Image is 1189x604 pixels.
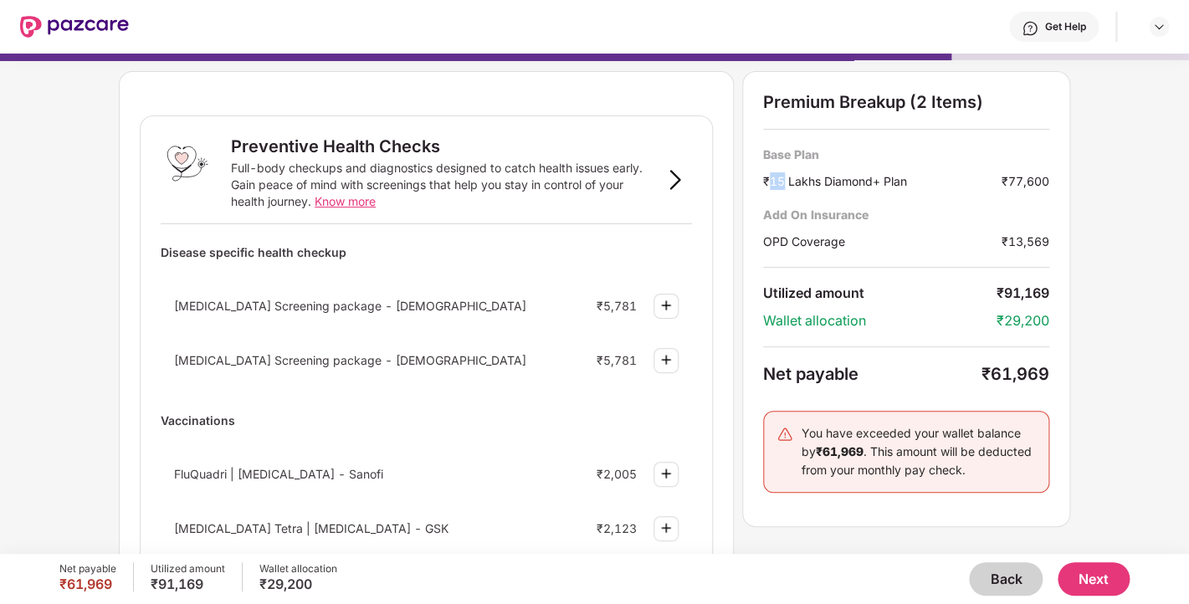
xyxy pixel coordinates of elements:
div: ₹5,781 [597,353,637,367]
div: Utilized amount [763,284,997,302]
div: ₹5,781 [597,299,637,313]
img: New Pazcare Logo [20,16,129,38]
span: [MEDICAL_DATA] Screening package - [DEMOGRAPHIC_DATA] [174,299,526,313]
div: ₹61,969 [981,364,1049,384]
div: Net payable [59,562,116,576]
div: ₹29,200 [259,576,337,592]
div: Full-body checkups and diagnostics designed to catch health issues early. Gain peace of mind with... [231,160,659,210]
img: svg+xml;base64,PHN2ZyBpZD0iUGx1cy0zMngzMiIgeG1sbnM9Imh0dHA6Ly93d3cudzMub3JnLzIwMDAvc3ZnIiB3aWR0aD... [656,463,676,484]
div: Preventive Health Checks [231,136,440,156]
img: svg+xml;base64,PHN2ZyB3aWR0aD0iOSIgaGVpZ2h0PSIxNiIgdmlld0JveD0iMCAwIDkgMTYiIGZpbGw9Im5vbmUiIHhtbG... [665,170,685,190]
span: [MEDICAL_DATA] Tetra | [MEDICAL_DATA] - GSK [174,521,448,535]
img: svg+xml;base64,PHN2ZyB4bWxucz0iaHR0cDovL3d3dy53My5vcmcvMjAwMC9zdmciIHdpZHRoPSIyNCIgaGVpZ2h0PSIyNC... [776,426,793,443]
span: Know more [315,194,376,208]
img: svg+xml;base64,PHN2ZyBpZD0iRHJvcGRvd24tMzJ4MzIiIHhtbG5zPSJodHRwOi8vd3d3LnczLm9yZy8yMDAwL3N2ZyIgd2... [1152,20,1166,33]
b: ₹61,969 [816,444,864,458]
div: ₹77,600 [1002,172,1049,190]
div: Disease specific health checkup [161,238,692,267]
img: svg+xml;base64,PHN2ZyBpZD0iUGx1cy0zMngzMiIgeG1sbnM9Imh0dHA6Ly93d3cudzMub3JnLzIwMDAvc3ZnIiB3aWR0aD... [656,518,676,538]
div: ₹91,169 [997,284,1049,302]
div: ₹2,005 [597,467,637,481]
div: Wallet allocation [763,312,997,330]
div: Add On Insurance [763,207,1049,223]
div: Vaccinations [161,406,692,435]
img: svg+xml;base64,PHN2ZyBpZD0iSGVscC0zMngzMiIgeG1sbnM9Imh0dHA6Ly93d3cudzMub3JnLzIwMDAvc3ZnIiB3aWR0aD... [1022,20,1038,37]
div: ₹15 Lakhs Diamond+ Plan [763,172,1002,190]
div: OPD Coverage [763,233,1002,250]
img: Preventive Health Checks [161,136,214,190]
div: ₹61,969 [59,576,116,592]
img: svg+xml;base64,PHN2ZyBpZD0iUGx1cy0zMngzMiIgeG1sbnM9Imh0dHA6Ly93d3cudzMub3JnLzIwMDAvc3ZnIiB3aWR0aD... [656,295,676,315]
div: Base Plan [763,146,1049,162]
div: ₹2,123 [597,521,637,535]
div: Premium Breakup (2 Items) [763,92,1049,112]
span: FluQuadri | [MEDICAL_DATA] - Sanofi [174,467,383,481]
button: Next [1058,562,1130,596]
div: ₹13,569 [1002,233,1049,250]
div: You have exceeded your wallet balance by . This amount will be deducted from your monthly pay check. [802,424,1036,479]
div: Wallet allocation [259,562,337,576]
div: Utilized amount [151,562,225,576]
div: ₹91,169 [151,576,225,592]
div: ₹29,200 [997,312,1049,330]
span: [MEDICAL_DATA] Screening package - [DEMOGRAPHIC_DATA] [174,353,526,367]
img: svg+xml;base64,PHN2ZyBpZD0iUGx1cy0zMngzMiIgeG1sbnM9Imh0dHA6Ly93d3cudzMub3JnLzIwMDAvc3ZnIiB3aWR0aD... [656,350,676,370]
div: Net payable [763,364,981,384]
button: Back [969,562,1043,596]
div: Get Help [1045,20,1086,33]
